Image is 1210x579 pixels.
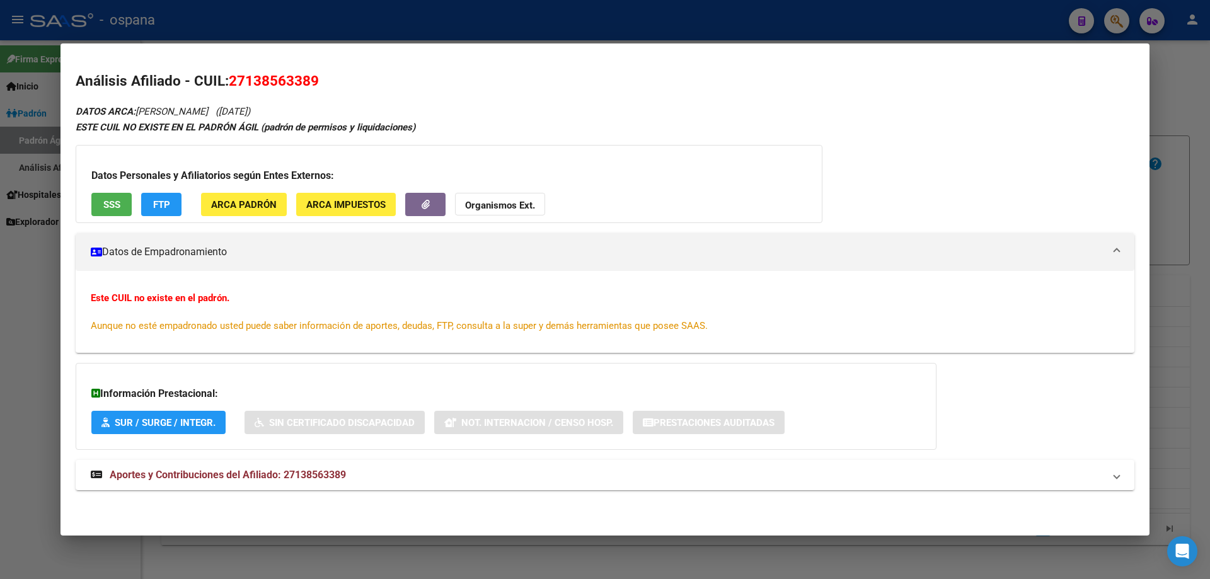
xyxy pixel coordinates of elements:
[434,411,623,434] button: Not. Internacion / Censo Hosp.
[91,411,226,434] button: SUR / SURGE / INTEGR.
[245,411,425,434] button: Sin Certificado Discapacidad
[455,193,545,216] button: Organismos Ext.
[91,292,229,304] strong: Este CUIL no existe en el padrón.
[465,200,535,211] strong: Organismos Ext.
[103,199,120,210] span: SSS
[654,417,775,428] span: Prestaciones Auditadas
[211,199,277,210] span: ARCA Padrón
[153,199,170,210] span: FTP
[633,411,785,434] button: Prestaciones Auditadas
[216,106,250,117] span: ([DATE])
[76,271,1134,353] div: Datos de Empadronamiento
[76,106,135,117] strong: DATOS ARCA:
[115,417,216,428] span: SUR / SURGE / INTEGR.
[1167,536,1197,566] div: Open Intercom Messenger
[141,193,181,216] button: FTP
[91,193,132,216] button: SSS
[76,122,415,133] strong: ESTE CUIL NO EXISTE EN EL PADRÓN ÁGIL (padrón de permisos y liquidaciones)
[76,71,1134,92] h2: Análisis Afiliado - CUIL:
[91,168,807,183] h3: Datos Personales y Afiliatorios según Entes Externos:
[91,244,1104,260] mat-panel-title: Datos de Empadronamiento
[76,106,208,117] span: [PERSON_NAME]
[269,417,415,428] span: Sin Certificado Discapacidad
[229,72,319,89] span: 27138563389
[76,460,1134,490] mat-expansion-panel-header: Aportes y Contribuciones del Afiliado: 27138563389
[461,417,613,428] span: Not. Internacion / Censo Hosp.
[76,233,1134,271] mat-expansion-panel-header: Datos de Empadronamiento
[91,386,921,401] h3: Información Prestacional:
[91,320,708,331] span: Aunque no esté empadronado usted puede saber información de aportes, deudas, FTP, consulta a la s...
[201,193,287,216] button: ARCA Padrón
[306,199,386,210] span: ARCA Impuestos
[110,469,346,481] span: Aportes y Contribuciones del Afiliado: 27138563389
[296,193,396,216] button: ARCA Impuestos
